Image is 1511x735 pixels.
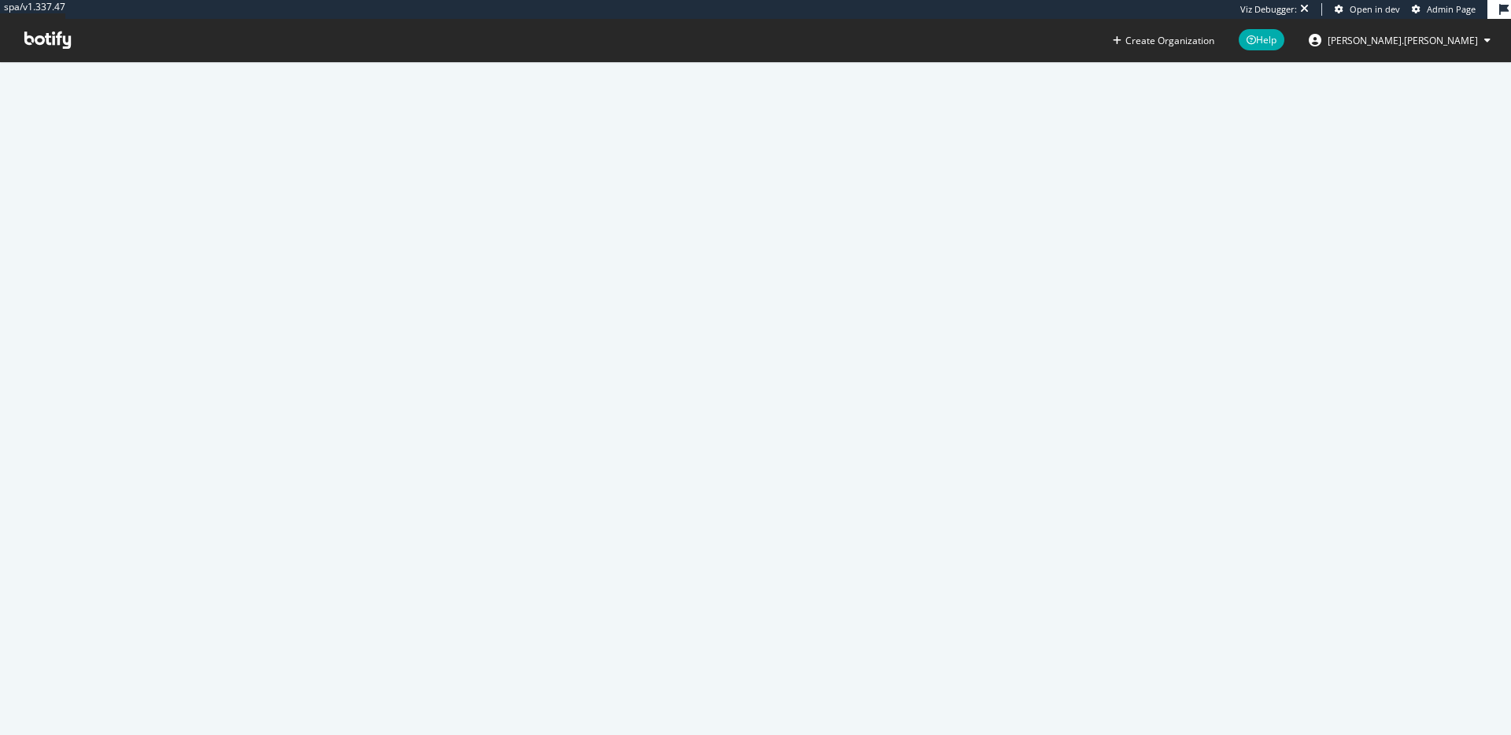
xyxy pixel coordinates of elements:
div: Viz Debugger: [1240,3,1297,16]
span: joe.mcdonald [1328,34,1478,47]
button: [PERSON_NAME].[PERSON_NAME] [1296,28,1503,53]
a: Open in dev [1335,3,1400,16]
button: Create Organization [1112,33,1215,48]
a: Admin Page [1412,3,1476,16]
span: Admin Page [1427,3,1476,15]
span: Help [1239,29,1284,50]
span: Open in dev [1350,3,1400,15]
